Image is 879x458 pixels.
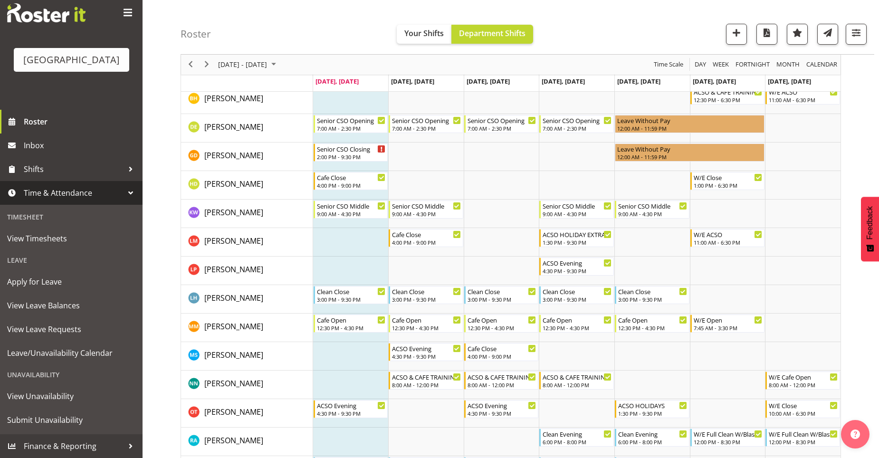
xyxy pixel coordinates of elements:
[2,250,140,270] div: Leave
[184,59,197,71] button: Previous
[468,296,536,303] div: 3:00 PM - 9:30 PM
[693,59,708,71] button: Timeline Day
[204,93,263,104] a: [PERSON_NAME]
[468,324,536,332] div: 12:30 PM - 4:30 PM
[392,343,461,353] div: ACSO Evening
[181,114,313,143] td: Donna Euston resource
[2,270,140,294] a: Apply for Leave
[317,315,386,324] div: Cafe Open
[392,210,461,218] div: 9:00 AM - 4:30 PM
[618,296,687,303] div: 3:00 PM - 9:30 PM
[542,77,585,86] span: [DATE], [DATE]
[181,428,313,456] td: Rey Arnuco resource
[543,381,611,389] div: 8:00 AM - 12:00 PM
[467,77,510,86] span: [DATE], [DATE]
[464,372,539,390] div: Nina Nakano-Broers"s event - ACSO & CAFE TRAINING Begin From Wednesday, September 24, 2025 at 8:0...
[769,372,838,382] div: W/E Cafe Open
[392,115,461,125] div: Senior CSO Opening
[543,324,611,332] div: 12:30 PM - 4:30 PM
[181,171,313,200] td: Hana Davis resource
[711,59,731,71] button: Timeline Week
[181,257,313,285] td: Luca Pudda resource
[468,343,536,353] div: Cafe Close
[618,401,687,410] div: ACSO HOLIDAYS
[769,410,838,417] div: 10:00 AM - 6:30 PM
[694,96,763,104] div: 12:30 PM - 6:30 PM
[215,55,282,75] div: September 22 - 28, 2025
[392,315,461,324] div: Cafe Open
[690,86,765,105] div: Brooke Hawkes-Fennelly"s event - ACSO & CAFE TRAINING Begin From Saturday, September 27, 2025 at ...
[199,55,215,75] div: next period
[204,292,263,304] a: [PERSON_NAME]
[769,438,838,446] div: 12:00 PM - 8:30 PM
[805,59,839,71] button: Month
[618,201,687,210] div: Senior CSO Middle
[7,389,135,403] span: View Unavailability
[451,25,533,44] button: Department Shifts
[694,438,763,446] div: 12:00 PM - 8:30 PM
[317,124,386,132] div: 7:00 AM - 2:30 PM
[204,264,263,275] a: [PERSON_NAME]
[317,115,386,125] div: Senior CSO Opening
[734,59,772,71] button: Fortnight
[204,378,263,389] span: [PERSON_NAME]
[204,321,263,332] span: [PERSON_NAME]
[769,401,838,410] div: W/E Close
[392,296,461,303] div: 3:00 PM - 9:30 PM
[468,115,536,125] div: Senior CSO Opening
[694,315,763,324] div: W/E Open
[2,341,140,365] a: Leave/Unavailability Calendar
[392,239,461,246] div: 4:00 PM - 9:00 PM
[181,228,313,257] td: Laura McDowall resource
[182,55,199,75] div: previous period
[539,115,614,133] div: Donna Euston"s event - Senior CSO Opening Begin From Thursday, September 25, 2025 at 7:00:00 AM G...
[317,153,386,161] div: 2:00 PM - 9:30 PM
[24,162,124,176] span: Shifts
[468,315,536,324] div: Cafe Open
[314,400,388,418] div: Olivia Thompson"s event - ACSO Evening Begin From Monday, September 22, 2025 at 4:30:00 PM GMT+12...
[464,343,539,361] div: Maddison Schultz"s event - Cafe Close Begin From Wednesday, September 24, 2025 at 4:00:00 PM GMT+...
[204,178,263,190] a: [PERSON_NAME]
[694,59,707,71] span: Day
[805,59,838,71] span: calendar
[615,286,689,304] div: Lynley Hamlin"s event - Clean Close Begin From Friday, September 26, 2025 at 3:00:00 PM GMT+12:00...
[314,143,388,162] div: Greer Dawson"s event - Senior CSO Closing Begin From Monday, September 22, 2025 at 2:00:00 PM GMT...
[468,381,536,389] div: 8:00 AM - 12:00 PM
[543,210,611,218] div: 9:00 AM - 4:30 PM
[617,153,762,161] div: 12:00 AM - 11:59 PM
[392,381,461,389] div: 8:00 AM - 12:00 PM
[712,59,730,71] span: Week
[317,172,386,182] div: Cafe Close
[543,315,611,324] div: Cafe Open
[204,179,263,189] span: [PERSON_NAME]
[817,24,838,45] button: Send a list of all shifts for the selected filtered period to all rostered employees.
[204,207,263,218] a: [PERSON_NAME]
[464,115,539,133] div: Donna Euston"s event - Senior CSO Opening Begin From Wednesday, September 24, 2025 at 7:00:00 AM ...
[618,429,687,439] div: Clean Evening
[391,77,434,86] span: [DATE], [DATE]
[217,59,268,71] span: [DATE] - [DATE]
[2,317,140,341] a: View Leave Requests
[204,235,263,247] a: [PERSON_NAME]
[404,28,444,38] span: Your Shifts
[694,172,763,182] div: W/E Close
[618,410,687,417] div: 1:30 PM - 9:30 PM
[392,286,461,296] div: Clean Close
[468,372,536,382] div: ACSO & CAFE TRAINING
[543,239,611,246] div: 1:30 PM - 9:30 PM
[2,294,140,317] a: View Leave Balances
[181,143,313,171] td: Greer Dawson resource
[543,124,611,132] div: 7:00 AM - 2:30 PM
[314,286,388,304] div: Lynley Hamlin"s event - Clean Close Begin From Monday, September 22, 2025 at 3:00:00 PM GMT+12:00...
[543,258,611,267] div: ACSO Evening
[2,227,140,250] a: View Timesheets
[694,324,763,332] div: 7:45 AM - 3:30 PM
[7,346,135,360] span: Leave/Unavailability Calendar
[468,286,536,296] div: Clean Close
[24,439,124,453] span: Finance & Reporting
[775,59,801,71] span: Month
[204,407,263,417] span: [PERSON_NAME]
[468,401,536,410] div: ACSO Evening
[204,150,263,161] a: [PERSON_NAME]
